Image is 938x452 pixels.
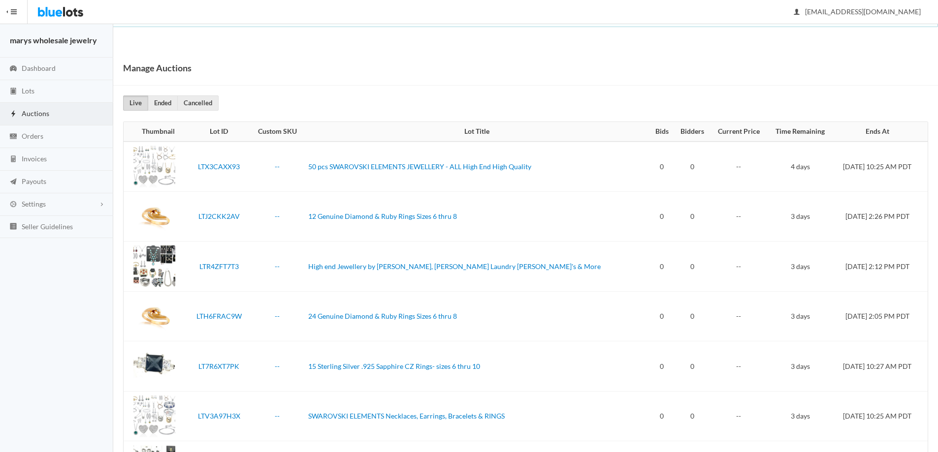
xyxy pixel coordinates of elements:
[649,122,674,142] th: Bids
[251,122,304,142] th: Custom SKU
[308,412,505,420] a: SWAROVSKI ELEMENTS Necklaces, Earrings, Bracelets & RINGS
[794,7,921,16] span: [EMAIL_ADDRESS][DOMAIN_NAME]
[304,122,650,142] th: Lot Title
[308,162,531,171] a: 50 pcs SWAROVSKI ELEMENTS JEWELLERY - ALL High End High Quality
[123,95,148,111] a: Live
[649,142,674,192] td: 0
[768,122,833,142] th: Time Remaining
[674,191,711,241] td: 0
[674,241,711,292] td: 0
[308,312,457,320] a: 24 Genuine Diamond & Ruby Rings Sizes 6 thru 8
[22,109,49,118] span: Auctions
[308,212,457,220] a: 12 Genuine Diamond & Ruby Rings Sizes 6 thru 8
[8,64,18,74] ion-icon: speedometer
[188,122,251,142] th: Lot ID
[649,341,674,392] td: 0
[833,191,928,241] td: [DATE] 2:26 PM PDT
[768,391,833,441] td: 3 days
[833,291,928,341] td: [DATE] 2:05 PM PDT
[198,362,239,370] a: LT7R6XT7PK
[198,212,240,220] a: LTJ2CKK2AV
[8,222,18,232] ion-icon: list box
[275,362,280,370] a: --
[177,95,219,111] a: Cancelled
[10,35,97,45] strong: marys wholesale jewelry
[8,178,18,187] ion-icon: paper plane
[833,241,928,292] td: [DATE] 2:12 PM PDT
[649,391,674,441] td: 0
[649,291,674,341] td: 0
[768,191,833,241] td: 3 days
[833,391,928,441] td: [DATE] 10:25 AM PDT
[123,60,192,75] h1: Manage Auctions
[674,142,711,192] td: 0
[22,200,46,208] span: Settings
[199,262,239,271] a: LTR4ZFT7T3
[8,155,18,164] ion-icon: calculator
[22,154,47,163] span: Invoices
[8,110,18,119] ion-icon: flash
[308,362,480,370] a: 15 Sterling Silver .925 Sapphire CZ Rings- sizes 6 thru 10
[710,122,767,142] th: Current Price
[768,142,833,192] td: 4 days
[768,241,833,292] td: 3 days
[22,87,34,95] span: Lots
[674,291,711,341] td: 0
[710,142,767,192] td: --
[8,200,18,210] ion-icon: cog
[22,222,73,231] span: Seller Guidelines
[674,341,711,392] td: 0
[8,132,18,142] ion-icon: cash
[710,291,767,341] td: --
[833,142,928,192] td: [DATE] 10:25 AM PDT
[22,64,56,72] span: Dashboard
[148,95,178,111] a: Ended
[649,191,674,241] td: 0
[198,412,240,420] a: LTV3A97H3X
[124,122,188,142] th: Thumbnail
[768,341,833,392] td: 3 days
[275,262,280,271] a: --
[710,241,767,292] td: --
[196,312,242,320] a: LTH6FRAC9W
[833,341,928,392] td: [DATE] 10:27 AM PDT
[674,122,711,142] th: Bidders
[308,262,601,271] a: High end Jewellery by [PERSON_NAME], [PERSON_NAME] Laundry [PERSON_NAME]'s & More
[710,341,767,392] td: --
[710,391,767,441] td: --
[8,87,18,96] ion-icon: clipboard
[275,212,280,220] a: --
[710,191,767,241] td: --
[198,162,240,171] a: LTX3CAXX93
[833,122,928,142] th: Ends At
[674,391,711,441] td: 0
[275,412,280,420] a: --
[275,162,280,171] a: --
[22,132,43,140] span: Orders
[768,291,833,341] td: 3 days
[792,8,802,17] ion-icon: person
[275,312,280,320] a: --
[649,241,674,292] td: 0
[22,177,46,185] span: Payouts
